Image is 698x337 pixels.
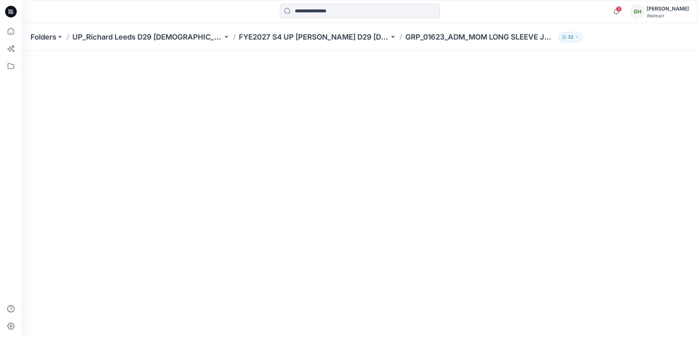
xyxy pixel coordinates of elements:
[31,32,56,42] a: Folders
[631,5,644,18] div: GH
[568,33,573,41] p: 32
[616,6,622,12] span: 3
[405,32,556,42] p: GRP_01623_ADM_MOM LONG SLEEVE JOGGER
[559,32,582,42] button: 32
[647,4,689,13] div: [PERSON_NAME]
[239,32,389,42] a: FYE2027 S4 UP [PERSON_NAME] D29 [DEMOGRAPHIC_DATA] Sleepwear-license
[72,32,223,42] a: UP_Richard Leeds D29 [DEMOGRAPHIC_DATA] License Sleep
[22,51,698,337] iframe: edit-style
[647,13,689,19] div: Walmart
